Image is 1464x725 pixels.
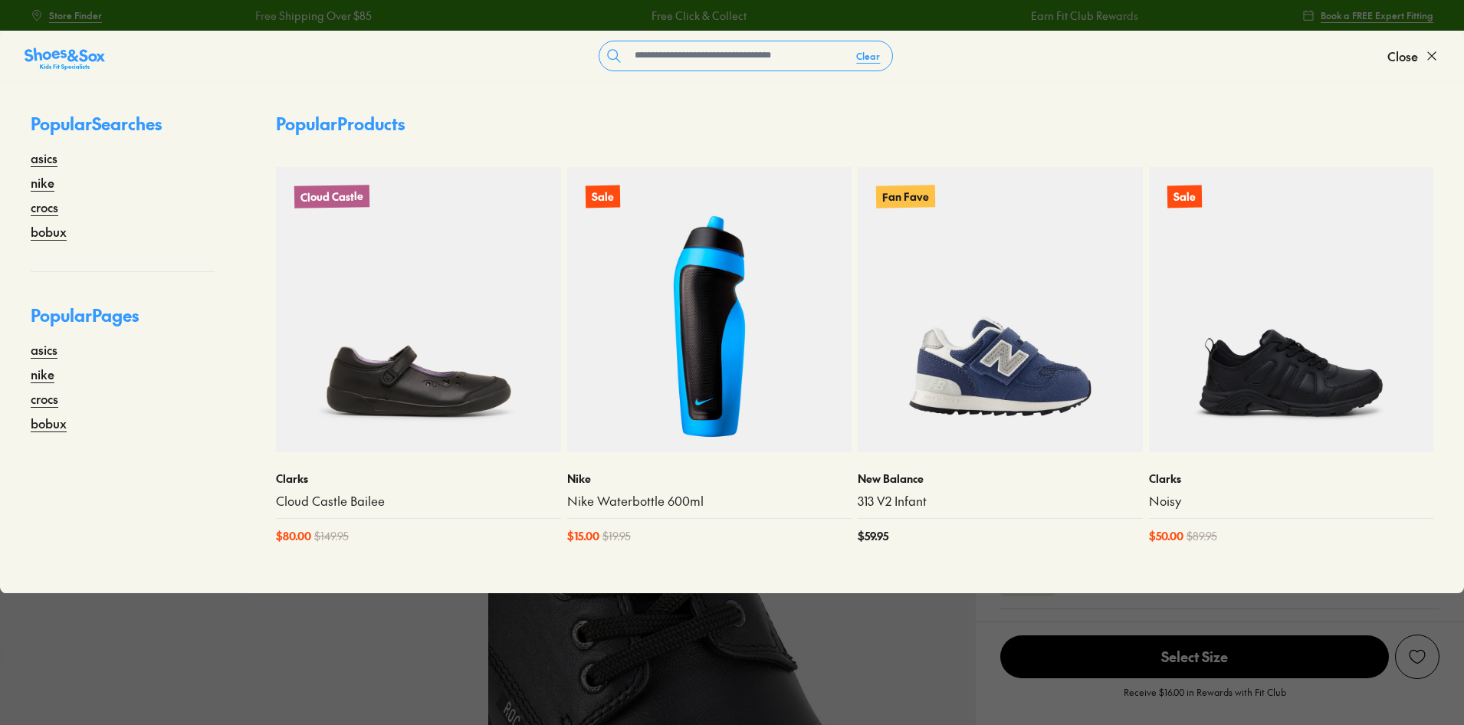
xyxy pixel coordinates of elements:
a: Noisy [1149,493,1434,510]
a: Store Finder [31,2,102,29]
span: $ 19.95 [602,528,631,544]
iframe: Gorgias live chat messenger [15,622,77,679]
button: Clear [844,42,892,70]
span: Close [1387,47,1418,65]
span: Store Finder [49,8,102,22]
a: asics [31,149,57,167]
p: Cloud Castle [294,185,369,208]
span: $ 15.00 [567,528,599,544]
p: Sale [585,185,619,208]
a: Cloud Castle [276,167,561,452]
a: bobux [31,222,67,241]
a: Sale [1149,167,1434,452]
p: Nike [567,471,852,487]
button: Add to Wishlist [1395,635,1439,679]
p: Popular Searches [31,111,215,149]
p: Popular Products [276,111,405,136]
a: Nike Waterbottle 600ml [567,493,852,510]
a: nike [31,365,54,383]
a: Free Click & Collect [651,8,746,24]
p: Clarks [1149,471,1434,487]
img: SNS_Logo_Responsive.svg [25,47,105,71]
span: Select Size [1000,635,1389,678]
a: 313 V2 Infant [858,493,1143,510]
span: $ 80.00 [276,528,311,544]
span: $ 59.95 [858,528,888,544]
p: Fan Fave [876,185,935,208]
a: Cloud Castle Bailee [276,493,561,510]
p: Popular Pages [31,303,215,340]
span: $ 89.95 [1187,528,1217,544]
a: Fan Fave [858,167,1143,452]
a: Shoes &amp; Sox [25,44,105,68]
a: Free Shipping Over $85 [254,8,371,24]
a: Book a FREE Expert Fitting [1302,2,1433,29]
a: Earn Fit Club Rewards [1031,8,1138,24]
a: bobux [31,414,67,432]
span: Book a FREE Expert Fitting [1321,8,1433,22]
span: $ 50.00 [1149,528,1183,544]
a: crocs [31,389,58,408]
p: Receive $16.00 in Rewards with Fit Club [1124,685,1286,713]
a: crocs [31,198,58,216]
span: $ 149.95 [314,528,349,544]
a: nike [31,173,54,192]
button: Close [1387,39,1439,73]
a: asics [31,340,57,359]
p: New Balance [858,471,1143,487]
p: Sale [1167,185,1201,208]
p: Clarks [276,471,561,487]
button: Select Size [1000,635,1389,679]
a: Sale [567,167,852,452]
